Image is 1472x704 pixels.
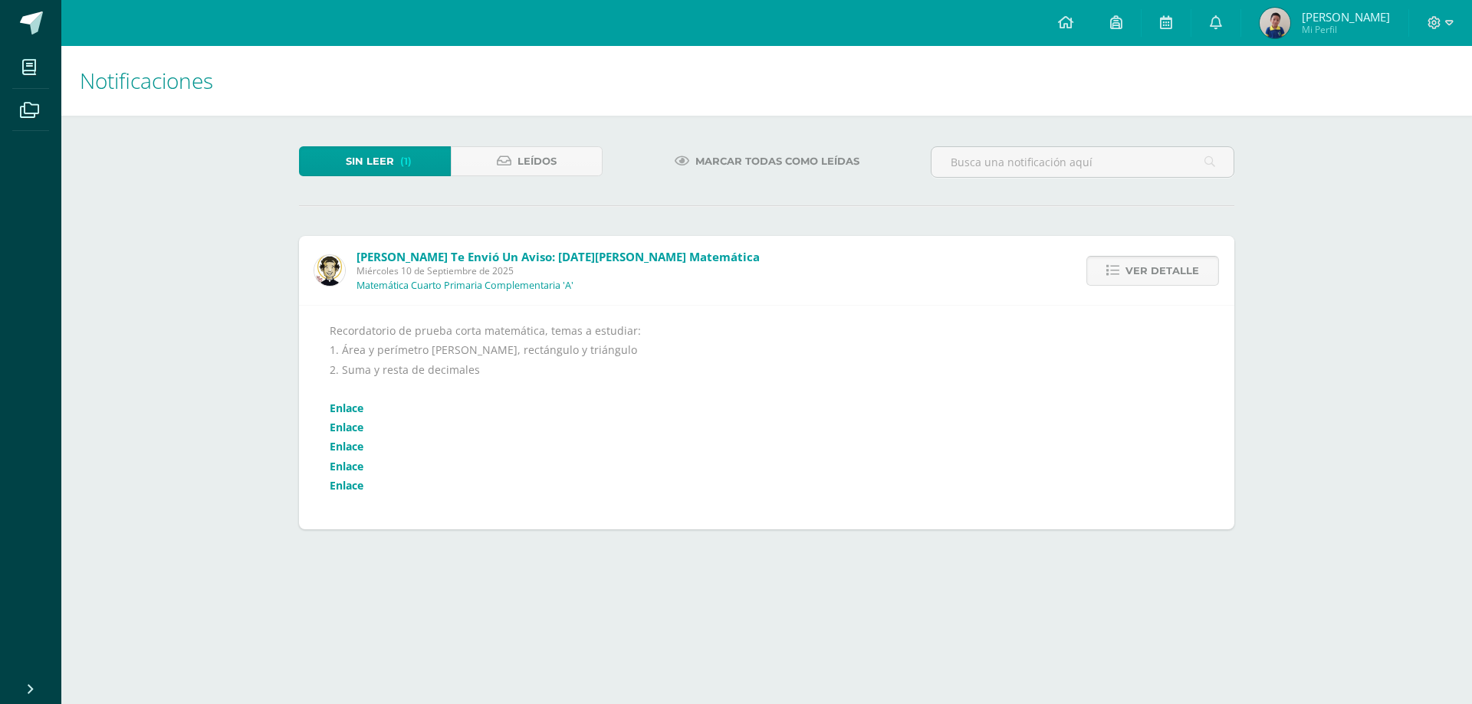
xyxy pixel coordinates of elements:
[1302,9,1390,25] span: [PERSON_NAME]
[299,146,451,176] a: Sin leer(1)
[517,147,557,175] span: Leídos
[1260,8,1290,38] img: 6d8df53a5060c613251656fbd98bfa93.png
[314,255,345,286] img: 4bd1cb2f26ef773666a99eb75019340a.png
[1302,23,1390,36] span: Mi Perfil
[932,147,1234,177] input: Busca una notificación aquí
[330,321,1204,514] div: Recordatorio de prueba corta matemática, temas a estudiar: 1. Área y perímetro [PERSON_NAME], rec...
[330,401,363,415] a: Enlace
[330,478,363,493] a: Enlace
[80,66,213,95] span: Notificaciones
[356,280,573,292] p: Matemática Cuarto Primaria Complementaria 'A'
[330,420,363,434] a: Enlace
[346,147,394,175] span: Sin leer
[655,146,879,176] a: Marcar todas como leídas
[1125,257,1199,285] span: Ver detalle
[695,147,859,175] span: Marcar todas como leídas
[356,249,760,264] span: [PERSON_NAME] te envió un aviso: [DATE][PERSON_NAME] Matemática
[356,264,760,277] span: Miércoles 10 de Septiembre de 2025
[330,439,363,454] a: Enlace
[451,146,603,176] a: Leídos
[330,459,363,473] a: Enlace
[400,147,412,175] span: (1)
